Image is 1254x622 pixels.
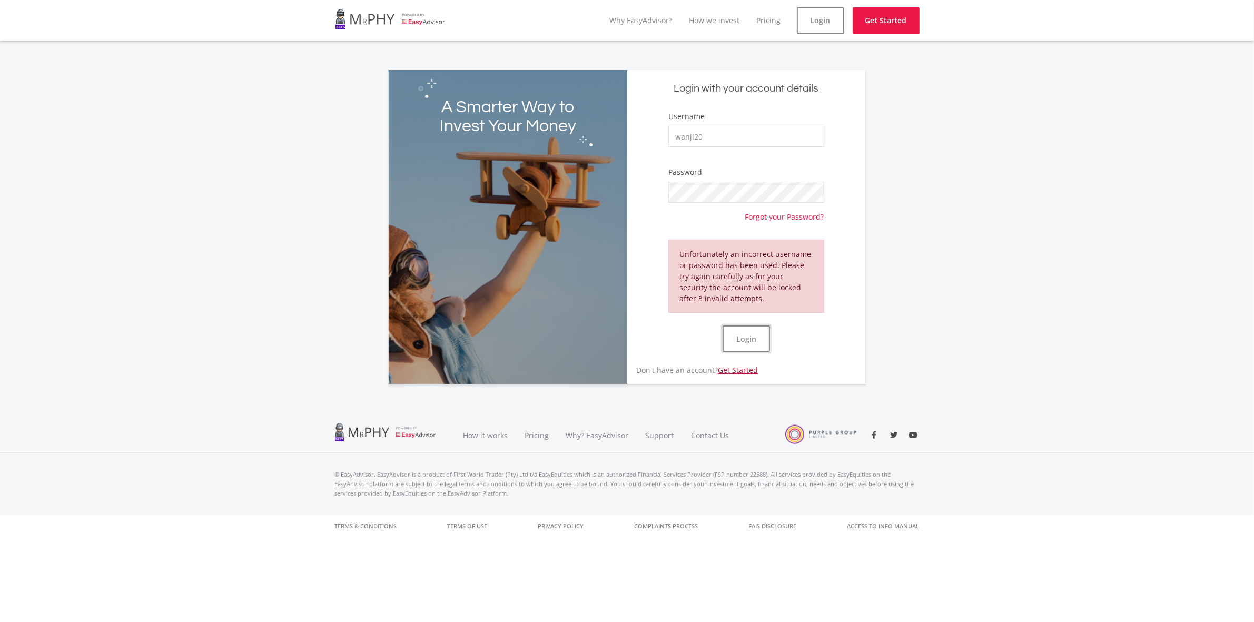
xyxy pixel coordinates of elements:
a: Pricing [517,418,558,453]
a: Support [637,418,683,453]
a: Complaints Process [635,515,698,537]
a: Why? EasyAdvisor [558,418,637,453]
h5: Login with your account details [635,82,857,96]
a: Terms of Use [448,515,488,537]
label: Password [668,167,702,177]
a: Login [797,7,844,34]
p: Don't have an account? [627,364,758,376]
a: FAIS Disclosure [749,515,797,537]
a: Why EasyAdvisor? [610,15,673,25]
a: How we invest [689,15,740,25]
button: Login [723,325,770,352]
a: Get Started [853,7,920,34]
div: Unfortunately an incorrect username or password has been used. Please try again carefully as for ... [668,240,824,313]
a: Terms & Conditions [335,515,397,537]
a: Access to Info Manual [847,515,920,537]
a: Forgot your Password? [745,203,824,222]
a: Privacy Policy [538,515,584,537]
p: © EasyAdvisor. EasyAdvisor is a product of First World Trader (Pty) Ltd t/a EasyEquities which is... [335,470,920,498]
a: Contact Us [683,418,739,453]
a: How it works [455,418,517,453]
h2: A Smarter Way to Invest Your Money [437,98,579,136]
a: Get Started [718,365,758,375]
label: Username [668,111,705,122]
a: Pricing [757,15,781,25]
